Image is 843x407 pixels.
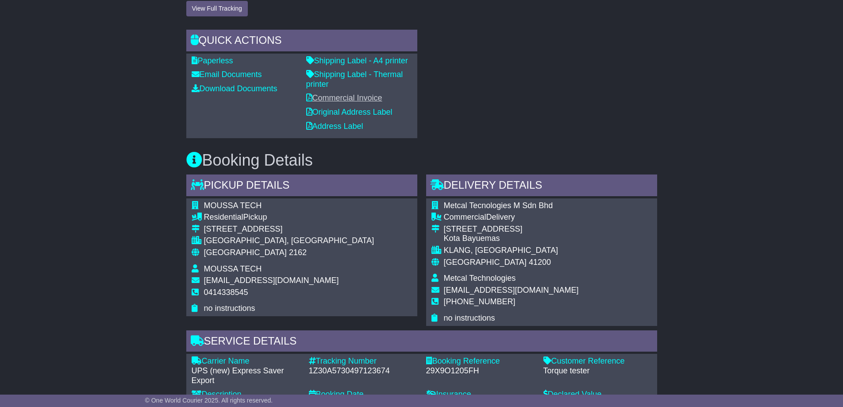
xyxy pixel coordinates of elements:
div: 1Z30A5730497123674 [309,366,417,376]
div: Delivery Details [426,174,657,198]
div: Delivery [444,213,579,222]
div: Torque tester [543,366,652,376]
a: Commercial Invoice [306,93,382,102]
span: no instructions [444,314,495,322]
div: Booking Reference [426,357,535,366]
span: 2162 [289,248,307,257]
span: Metcal Tecnologies M Sdn Bhd [444,201,553,210]
div: Booking Date [309,390,417,399]
span: [GEOGRAPHIC_DATA] [204,248,287,257]
a: Shipping Label - Thermal printer [306,70,403,89]
span: © One World Courier 2025. All rights reserved. [145,397,273,404]
div: Tracking Number [309,357,417,366]
div: Quick Actions [186,30,417,54]
div: Customer Reference [543,357,652,366]
span: 41200 [529,258,551,267]
div: Kota Bayuemas [444,234,579,244]
a: Shipping Label - A4 printer [306,56,408,65]
div: Service Details [186,330,657,354]
span: [GEOGRAPHIC_DATA] [444,258,527,267]
div: Pickup Details [186,174,417,198]
a: Original Address Label [306,108,393,116]
span: [EMAIL_ADDRESS][DOMAIN_NAME] [204,276,339,285]
span: 0414338545 [204,288,248,297]
div: UPS (new) Express Saver Export [192,366,300,385]
div: KLANG, [GEOGRAPHIC_DATA] [444,246,579,256]
div: Declared Value [543,390,652,399]
span: MOUSSA TECH [204,264,262,273]
span: Commercial [444,213,486,221]
span: Residential [204,213,243,221]
div: Description [192,390,300,399]
div: 29X9O1205FH [426,366,535,376]
a: Download Documents [192,84,277,93]
span: MOUSSA TECH [204,201,262,210]
span: [PHONE_NUMBER] [444,297,516,306]
div: [GEOGRAPHIC_DATA], [GEOGRAPHIC_DATA] [204,236,374,246]
a: Email Documents [192,70,262,79]
a: Address Label [306,122,363,131]
span: no instructions [204,304,255,313]
div: [STREET_ADDRESS] [204,225,374,234]
span: [EMAIL_ADDRESS][DOMAIN_NAME] [444,286,579,295]
div: Insurance [426,390,535,399]
div: [STREET_ADDRESS] [444,225,579,234]
span: Metcal Technologies [444,274,516,283]
button: View Full Tracking [186,1,248,16]
div: Pickup [204,213,374,222]
div: Carrier Name [192,357,300,366]
h3: Booking Details [186,151,657,169]
a: Paperless [192,56,233,65]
